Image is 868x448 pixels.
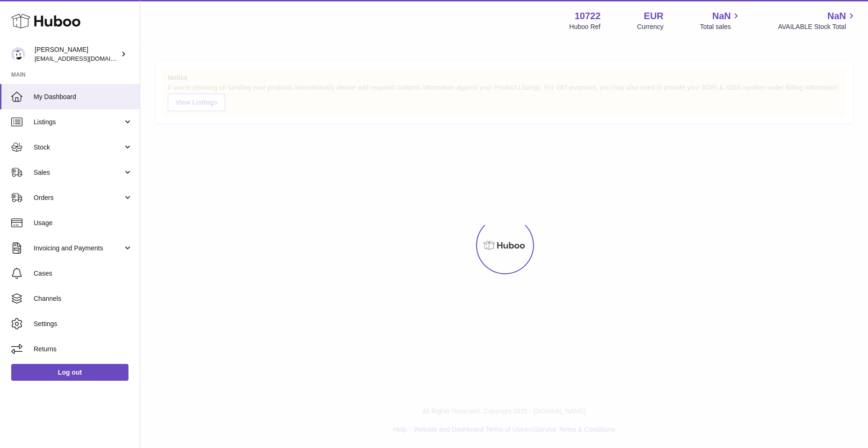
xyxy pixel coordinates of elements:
[34,168,123,177] span: Sales
[11,364,128,381] a: Log out
[827,10,846,22] span: NaN
[778,22,857,31] span: AVAILABLE Stock Total
[644,10,663,22] strong: EUR
[34,118,123,127] span: Listings
[34,92,133,101] span: My Dashboard
[34,320,133,328] span: Settings
[34,143,123,152] span: Stock
[575,10,601,22] strong: 10722
[34,294,133,303] span: Channels
[569,22,601,31] div: Huboo Ref
[35,55,137,62] span: [EMAIL_ADDRESS][DOMAIN_NAME]
[712,10,731,22] span: NaN
[637,22,664,31] div: Currency
[34,269,133,278] span: Cases
[34,219,133,228] span: Usage
[11,47,25,61] img: sales@plantcaretools.com
[700,10,741,31] a: NaN Total sales
[34,244,123,253] span: Invoicing and Payments
[35,45,119,63] div: [PERSON_NAME]
[34,193,123,202] span: Orders
[700,22,741,31] span: Total sales
[778,10,857,31] a: NaN AVAILABLE Stock Total
[34,345,133,354] span: Returns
